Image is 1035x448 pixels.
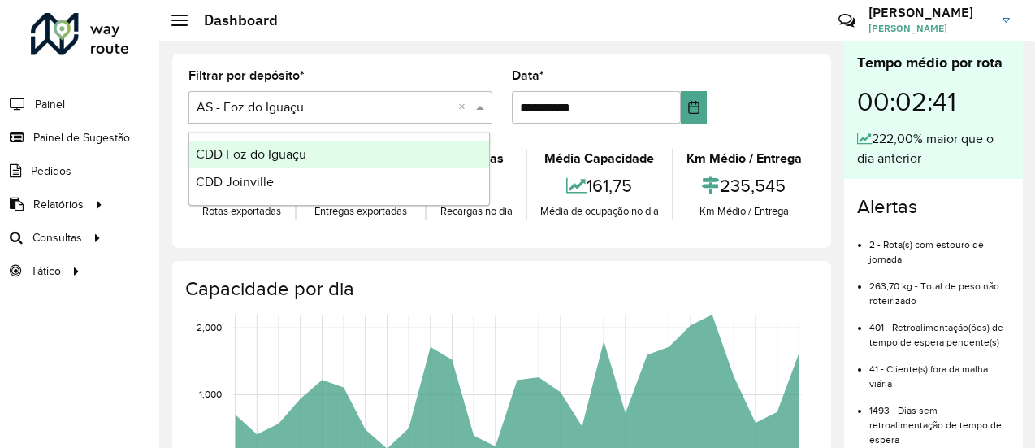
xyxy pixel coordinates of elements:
[185,277,815,301] h4: Capacidade por dia
[857,195,1010,219] h4: Alertas
[33,129,130,146] span: Painel de Sugestão
[196,147,306,161] span: CDD Foz do Iguaçu
[678,149,811,168] div: Km Médio / Entrega
[868,21,990,36] span: [PERSON_NAME]
[31,263,61,280] span: Tático
[512,66,544,85] label: Data
[196,175,274,189] span: CDD Joinville
[32,229,82,246] span: Consultas
[869,308,1010,350] li: 401 - Retroalimentação(ões) de tempo de espera pendente(s)
[531,149,668,168] div: Média Capacidade
[857,129,1010,168] div: 222,00% maior que o dia anterior
[431,203,521,220] div: Recargas no dia
[301,203,421,220] div: Entregas exportadas
[188,11,278,29] h2: Dashboard
[857,74,1010,129] div: 00:02:41
[188,66,305,85] label: Filtrar por depósito
[857,52,1010,74] div: Tempo médio por rota
[531,168,668,203] div: 161,75
[869,391,1010,447] li: 1493 - Dias sem retroalimentação de tempo de espera
[829,3,864,38] a: Contato Rápido
[868,5,990,20] h3: [PERSON_NAME]
[678,203,811,220] div: Km Médio / Entrega
[193,203,291,220] div: Rotas exportadas
[35,96,65,113] span: Painel
[869,225,1010,267] li: 2 - Rota(s) com estouro de jornada
[188,132,490,206] ng-dropdown-panel: Options list
[531,203,668,220] div: Média de ocupação no dia
[199,389,222,400] text: 1,000
[197,322,222,333] text: 2,000
[31,163,71,180] span: Pedidos
[678,168,811,203] div: 235,545
[458,98,472,117] span: Clear all
[869,267,1010,308] li: 263,70 kg - Total de peso não roteirizado
[869,350,1010,391] li: 41 - Cliente(s) fora da malha viária
[33,196,84,213] span: Relatórios
[681,91,707,124] button: Choose Date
